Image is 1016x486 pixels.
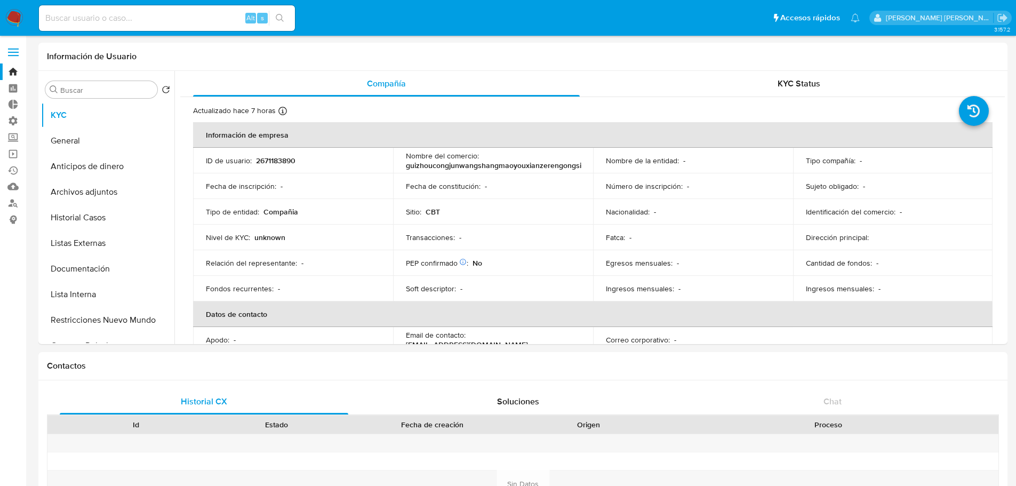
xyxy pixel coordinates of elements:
[234,335,236,345] p: -
[876,258,878,268] p: -
[206,284,274,293] p: Fondos recurrentes :
[674,335,676,345] p: -
[214,419,339,430] div: Estado
[206,258,297,268] p: Relación del representante :
[74,419,199,430] div: Id
[206,207,259,217] p: Tipo de entidad :
[367,77,406,90] span: Compañía
[606,156,679,165] p: Nombre de la entidad :
[41,154,174,179] button: Anticipos de dinero
[301,258,303,268] p: -
[254,233,285,242] p: unknown
[41,179,174,205] button: Archivos adjuntos
[687,181,689,191] p: -
[406,258,468,268] p: PEP confirmado :
[41,256,174,282] button: Documentación
[606,207,650,217] p: Nacionalidad :
[806,258,872,268] p: Cantidad de fondos :
[997,12,1008,23] a: Salir
[683,156,685,165] p: -
[47,51,137,62] h1: Información de Usuario
[278,284,280,293] p: -
[806,233,869,242] p: Dirección principal :
[162,85,170,97] button: Volver al orden por defecto
[654,207,656,217] p: -
[261,13,264,23] span: s
[263,207,298,217] p: Compañia
[863,181,865,191] p: -
[678,284,681,293] p: -
[806,284,874,293] p: Ingresos mensuales :
[193,301,993,327] th: Datos de contacto
[193,106,276,116] p: Actualizado hace 7 horas
[406,284,456,293] p: Soft descriptor :
[41,230,174,256] button: Listas Externas
[677,258,679,268] p: -
[851,13,860,22] a: Notificaciones
[606,181,683,191] p: Número de inscripción :
[606,284,674,293] p: Ingresos mensuales :
[629,233,631,242] p: -
[860,156,862,165] p: -
[497,395,539,408] span: Soluciones
[206,335,229,345] p: Apodo :
[406,161,581,170] p: guizhoucongjunwangshangmaoyouxianzerengongsi
[281,181,283,191] p: -
[900,207,902,217] p: -
[886,13,994,23] p: marianela.tarsia@mercadolibre.com
[485,181,487,191] p: -
[41,102,174,128] button: KYC
[256,156,295,165] p: 2671183890
[823,395,842,408] span: Chat
[406,340,528,349] p: [EMAIL_ADDRESS][DOMAIN_NAME]
[473,258,482,268] p: No
[60,85,153,95] input: Buscar
[354,419,511,430] div: Fecha de creación
[406,151,479,161] p: Nombre del comercio :
[181,395,227,408] span: Historial CX
[806,207,895,217] p: Identificación del comercio :
[426,207,440,217] p: CBT
[778,77,820,90] span: KYC Status
[206,233,250,242] p: Nivel de KYC :
[878,284,881,293] p: -
[41,307,174,333] button: Restricciones Nuevo Mundo
[606,233,625,242] p: Fatca :
[406,207,421,217] p: Sitio :
[41,282,174,307] button: Lista Interna
[406,330,466,340] p: Email de contacto :
[780,12,840,23] span: Accesos rápidos
[246,13,255,23] span: Alt
[269,11,291,26] button: search-icon
[50,85,58,94] button: Buscar
[47,361,999,371] h1: Contactos
[41,333,174,358] button: Cruces y Relaciones
[526,419,651,430] div: Origen
[806,156,855,165] p: Tipo compañía :
[206,156,252,165] p: ID de usuario :
[41,128,174,154] button: General
[206,181,276,191] p: Fecha de inscripción :
[606,258,673,268] p: Egresos mensuales :
[806,181,859,191] p: Sujeto obligado :
[460,284,462,293] p: -
[459,233,461,242] p: -
[193,122,993,148] th: Información de empresa
[406,233,455,242] p: Transacciones :
[41,205,174,230] button: Historial Casos
[666,419,991,430] div: Proceso
[606,335,670,345] p: Correo corporativo :
[39,11,295,25] input: Buscar usuario o caso...
[406,181,481,191] p: Fecha de constitución :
